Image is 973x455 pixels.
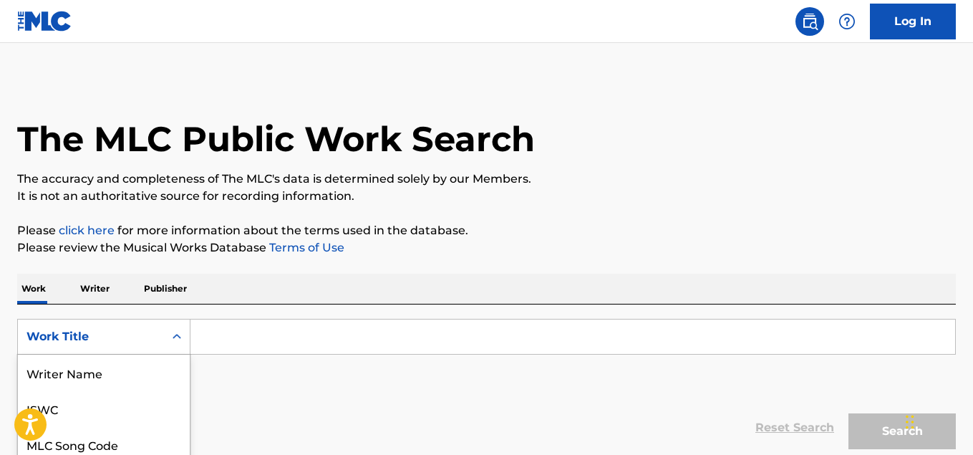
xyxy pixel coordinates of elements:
[17,171,956,188] p: The accuracy and completeness of The MLC's data is determined solely by our Members.
[801,13,818,30] img: search
[18,355,190,391] div: Writer Name
[17,11,72,32] img: MLC Logo
[17,222,956,239] p: Please for more information about the terms used in the database.
[266,241,344,254] a: Terms of Use
[17,118,535,161] h1: The MLC Public Work Search
[17,274,50,304] p: Work
[17,239,956,257] p: Please review the Musical Works Database
[26,328,155,345] div: Work Title
[833,7,861,36] div: Help
[838,13,856,30] img: help
[17,188,956,205] p: It is not an authoritative source for recording information.
[901,386,973,455] iframe: Chat Widget
[18,391,190,426] div: ISWC
[76,274,114,304] p: Writer
[59,224,115,237] a: click here
[906,401,914,444] div: Drag
[795,7,824,36] a: Public Search
[140,274,191,304] p: Publisher
[870,4,956,39] a: Log In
